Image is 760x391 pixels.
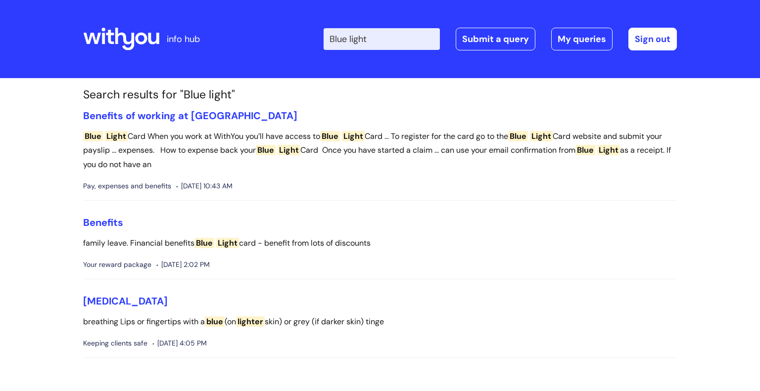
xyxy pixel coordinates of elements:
[83,315,677,329] p: breathing Lips or fingertips with a (on skin) or grey (if darker skin) tinge
[324,28,440,50] input: Search
[105,131,128,141] span: Light
[83,295,168,307] a: [MEDICAL_DATA]
[83,259,151,271] span: Your reward package
[205,316,225,327] span: blue
[83,109,297,122] a: Benefits of working at [GEOGRAPHIC_DATA]
[167,31,200,47] p: info hub
[508,131,528,141] span: Blue
[83,216,123,229] a: Benefits
[83,337,147,349] span: Keeping clients safe
[83,130,677,172] p: Card When you work at WithYou you’ll have access to Card ... To register for the card go to the C...
[236,316,265,327] span: lighter
[156,259,210,271] span: [DATE] 2:02 PM
[176,180,233,192] span: [DATE] 10:43 AM
[575,145,595,155] span: Blue
[597,145,620,155] span: Light
[216,238,239,248] span: Light
[342,131,365,141] span: Light
[324,28,677,50] div: | -
[83,236,677,251] p: family leave. Financial benefits card - benefit from lots of discounts
[278,145,300,155] span: Light
[152,337,207,349] span: [DATE] 4:05 PM
[194,238,214,248] span: Blue
[628,28,677,50] a: Sign out
[83,88,677,102] h1: Search results for "Blue light"
[83,180,171,192] span: Pay, expenses and benefits
[530,131,553,141] span: Light
[456,28,535,50] a: Submit a query
[320,131,340,141] span: Blue
[83,131,103,141] span: Blue
[551,28,613,50] a: My queries
[256,145,276,155] span: Blue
